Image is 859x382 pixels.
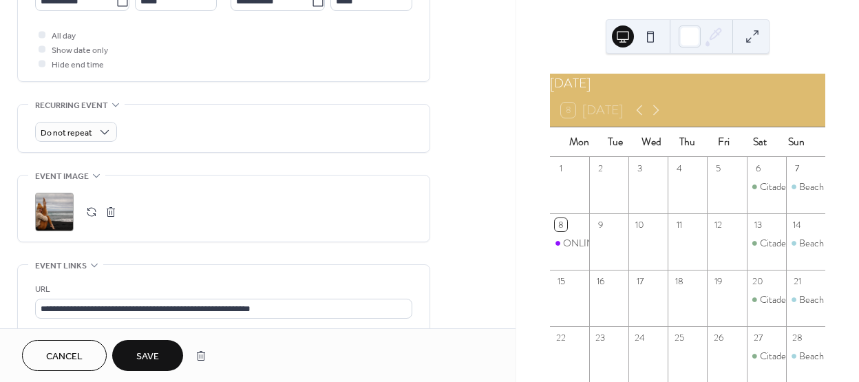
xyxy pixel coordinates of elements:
div: Sat [742,127,778,157]
div: ; [35,193,74,231]
span: Recurring event [35,98,108,113]
div: 25 [672,331,685,343]
span: Do not repeat [41,125,92,141]
div: 17 [633,275,646,287]
div: 19 [712,275,725,287]
div: [DATE] [550,74,825,94]
div: 2 [594,162,606,174]
div: Thu [670,127,706,157]
div: 7 [791,162,803,174]
div: Sun [778,127,814,157]
div: 3 [633,162,646,174]
div: Tue [597,127,633,157]
div: 16 [594,275,606,287]
span: All day [52,29,76,43]
div: 23 [594,331,606,343]
div: 6 [752,162,764,174]
div: 24 [633,331,646,343]
div: 11 [672,218,685,231]
button: Save [112,340,183,371]
div: 18 [672,275,685,287]
div: Fri [706,127,742,157]
div: 13 [752,218,764,231]
div: Citadelpark Outdoor Yoga [747,293,786,306]
div: Beach Yoga @ Surfing Elephant Surfclub [786,236,825,250]
div: Beach Yoga @ Surfing Elephant Surfclub [786,349,825,363]
span: Event image [35,169,89,184]
div: ONLINE: Evening Practice [550,236,589,250]
div: 14 [791,218,803,231]
div: 21 [791,275,803,287]
div: Wed [633,127,670,157]
div: ONLINE: Evening Practice [563,236,672,250]
div: 27 [752,331,764,343]
div: Beach Yoga @ Surfing Elephant Surfclub [786,180,825,193]
div: 20 [752,275,764,287]
div: Citadelpark Outdoor Yoga [747,349,786,363]
span: Save [136,350,159,364]
div: Citadelpark Outdoor Yoga [747,180,786,193]
div: URL [35,282,410,297]
div: 1 [555,162,567,174]
div: Mon [561,127,597,157]
div: 22 [555,331,567,343]
div: Beach Yoga @ Surfing Elephant Surfclub [786,293,825,306]
button: Cancel [22,340,107,371]
span: Cancel [46,350,83,364]
span: Event links [35,259,87,273]
div: 4 [672,162,685,174]
span: Hide end time [52,58,104,72]
div: 28 [791,331,803,343]
div: 10 [633,218,646,231]
span: Show date only [52,43,108,58]
div: 26 [712,331,725,343]
div: 9 [594,218,606,231]
div: 12 [712,218,725,231]
div: 8 [555,218,567,231]
div: 15 [555,275,567,287]
div: 5 [712,162,725,174]
div: Citadelpark Outdoor Yoga [747,236,786,250]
